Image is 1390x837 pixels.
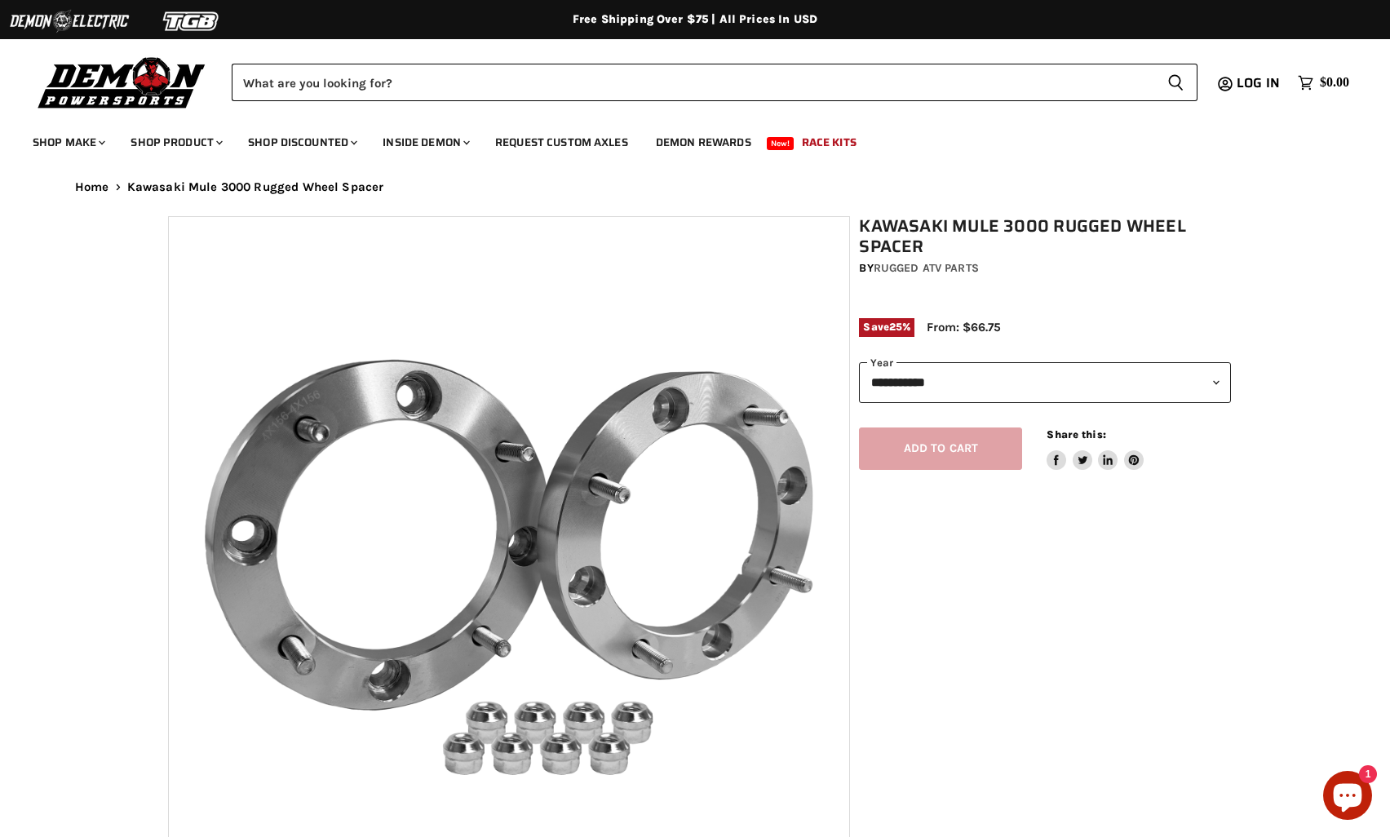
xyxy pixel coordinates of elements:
[127,180,384,194] span: Kawasaki Mule 3000 Rugged Wheel Spacer
[1318,771,1377,824] inbox-online-store-chat: Shopify online store chat
[1047,427,1144,471] aside: Share this:
[767,137,795,150] span: New!
[889,321,902,333] span: 25
[644,126,764,159] a: Demon Rewards
[1229,76,1290,91] a: Log in
[1237,73,1280,93] span: Log in
[1047,428,1105,441] span: Share this:
[8,6,131,37] img: Demon Electric Logo 2
[236,126,367,159] a: Shop Discounted
[483,126,640,159] a: Request Custom Axles
[859,318,914,336] span: Save %
[42,180,1348,194] nav: Breadcrumbs
[859,362,1231,402] select: year
[131,6,253,37] img: TGB Logo 2
[20,126,115,159] a: Shop Make
[1154,64,1197,101] button: Search
[75,180,109,194] a: Home
[859,216,1231,257] h1: Kawasaki Mule 3000 Rugged Wheel Spacer
[232,64,1154,101] input: Search
[232,64,1197,101] form: Product
[1290,71,1357,95] a: $0.00
[1320,75,1349,91] span: $0.00
[370,126,480,159] a: Inside Demon
[859,259,1231,277] div: by
[927,320,1001,334] span: From: $66.75
[42,12,1348,27] div: Free Shipping Over $75 | All Prices In USD
[118,126,232,159] a: Shop Product
[20,119,1345,159] ul: Main menu
[874,261,979,275] a: Rugged ATV Parts
[790,126,869,159] a: Race Kits
[33,53,211,111] img: Demon Powersports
